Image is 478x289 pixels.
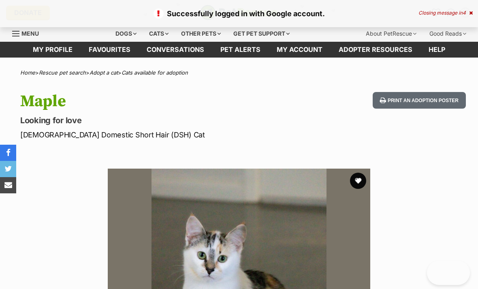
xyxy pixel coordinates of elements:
[12,26,45,40] a: Menu
[331,42,420,58] a: Adopter resources
[20,69,35,76] a: Home
[360,26,422,42] div: About PetRescue
[21,30,39,37] span: Menu
[20,92,292,111] h1: Maple
[212,42,269,58] a: Pet alerts
[122,69,188,76] a: Cats available for adoption
[143,26,174,42] div: Cats
[39,69,86,76] a: Rescue pet search
[20,129,292,140] p: [DEMOGRAPHIC_DATA] Domestic Short Hair (DSH) Cat
[25,42,81,58] a: My profile
[175,26,226,42] div: Other pets
[269,42,331,58] a: My account
[20,115,292,126] p: Looking for love
[8,8,470,19] p: Successfully logged in with Google account.
[420,42,453,58] a: Help
[418,10,473,16] div: Closing message in
[139,42,212,58] a: conversations
[81,42,139,58] a: Favourites
[228,26,295,42] div: Get pet support
[427,261,470,285] iframe: Help Scout Beacon - Open
[373,92,466,109] button: Print an adoption poster
[424,26,472,42] div: Good Reads
[90,69,118,76] a: Adopt a cat
[463,10,466,16] span: 4
[350,173,366,189] button: favourite
[110,26,142,42] div: Dogs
